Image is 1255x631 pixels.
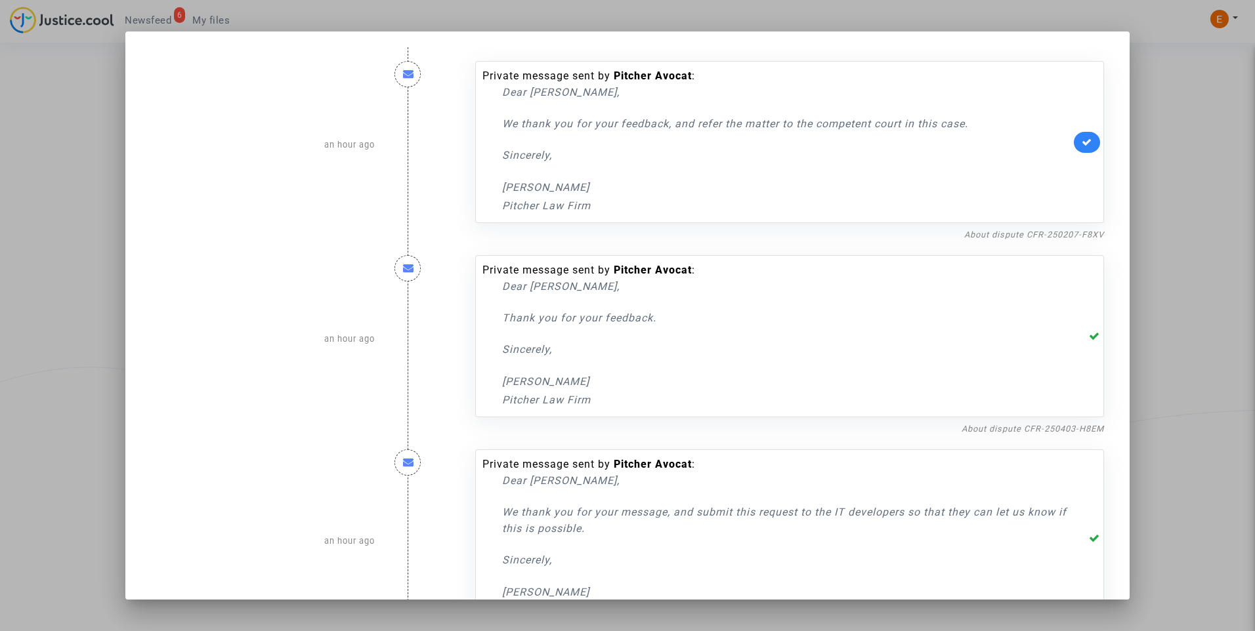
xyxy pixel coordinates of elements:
[614,264,692,276] b: Pitcher Avocat
[502,373,1071,390] p: [PERSON_NAME]
[502,552,1071,568] p: Sincerely,
[502,278,1071,295] p: Dear [PERSON_NAME],
[502,341,1071,357] p: Sincerely,
[614,458,692,470] b: Pitcher Avocat
[141,48,384,242] div: an hour ago
[502,115,1071,132] p: We thank you for your feedback, and refer the matter to the competent court in this case.
[141,242,384,436] div: an hour ago
[502,147,1071,163] p: Sincerely,
[502,197,1071,214] p: Pitcher Law Firm
[502,179,1071,195] p: [PERSON_NAME]
[502,504,1071,537] p: We thank you for your message, and submit this request to the IT developers so that they can let ...
[962,424,1104,434] a: About dispute CFR-250403-H8EM
[964,230,1104,239] a: About dispute CFR-250207-F8XV
[482,457,1071,619] div: Private message sent by :
[502,84,1071,100] p: Dear [PERSON_NAME],
[614,70,692,82] b: Pitcher Avocat
[502,472,1071,489] p: Dear [PERSON_NAME],
[502,584,1071,600] p: [PERSON_NAME]
[482,262,1071,408] div: Private message sent by :
[502,392,1071,408] p: Pitcher Law Firm
[502,310,1071,326] p: Thank you for your feedback.
[482,68,1071,214] div: Private message sent by :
